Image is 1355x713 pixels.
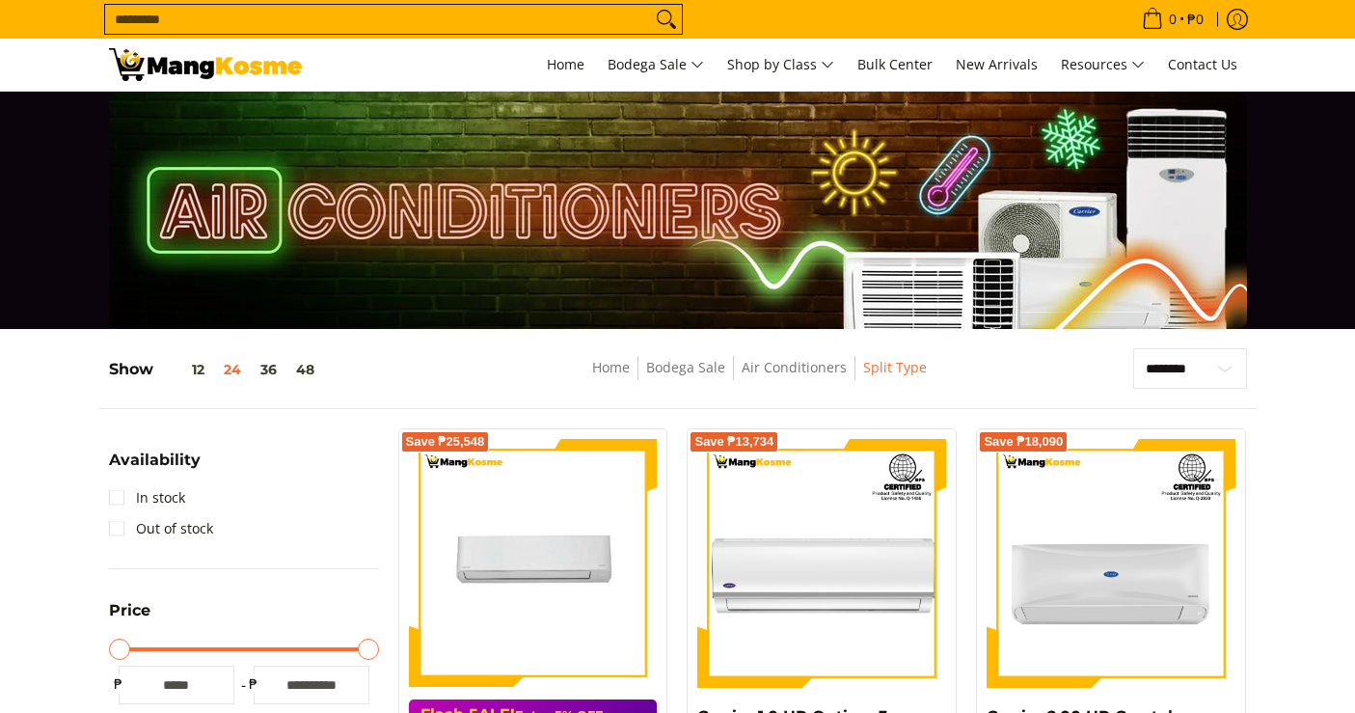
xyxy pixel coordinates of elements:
span: Price [109,603,150,618]
a: Bodega Sale [598,39,714,91]
a: Bodega Sale [646,358,725,376]
span: Home [547,55,584,73]
span: 0 [1166,13,1179,26]
img: Toshiba 2 HP New Model Split-Type Inverter Air Conditioner (Class A) [409,439,658,688]
span: Contact Us [1168,55,1237,73]
button: 36 [251,362,286,377]
a: Home [537,39,594,91]
a: Contact Us [1158,39,1247,91]
a: New Arrivals [946,39,1047,91]
span: Split Type [863,356,927,380]
img: Bodega Sale Aircon l Mang Kosme: Home Appliances Warehouse Sale Split Type [109,48,302,81]
img: Carrier 1.0 HP Optima 3 R32 Split-Type Non-Inverter Air Conditioner (Class A) [697,439,946,688]
span: Availability [109,452,201,468]
a: Resources [1051,39,1154,91]
a: Shop by Class [718,39,844,91]
a: Out of stock [109,513,213,544]
a: In stock [109,482,185,513]
span: Bodega Sale [608,53,704,77]
span: ₱ [244,674,263,694]
span: Save ₱18,090 [984,436,1063,448]
span: Save ₱25,548 [406,436,485,448]
button: 48 [286,362,324,377]
span: • [1136,9,1209,30]
a: Air Conditioners [742,358,847,376]
button: 12 [153,362,214,377]
span: Bulk Center [857,55,933,73]
button: 24 [214,362,251,377]
nav: Main Menu [321,39,1247,91]
summary: Open [109,603,150,633]
span: ₱ [109,674,128,694]
nav: Breadcrumbs [457,356,1062,399]
summary: Open [109,452,201,482]
img: Carrier 2.00 HP Crystal 2 Split-Type Air Inverter Conditioner (Class A) [987,439,1235,688]
button: Search [651,5,682,34]
a: Home [592,358,630,376]
span: Shop by Class [727,53,834,77]
h5: Show [109,360,324,379]
span: New Arrivals [956,55,1038,73]
span: ₱0 [1184,13,1206,26]
a: Bulk Center [848,39,942,91]
span: Save ₱13,734 [694,436,773,448]
span: Resources [1061,53,1145,77]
